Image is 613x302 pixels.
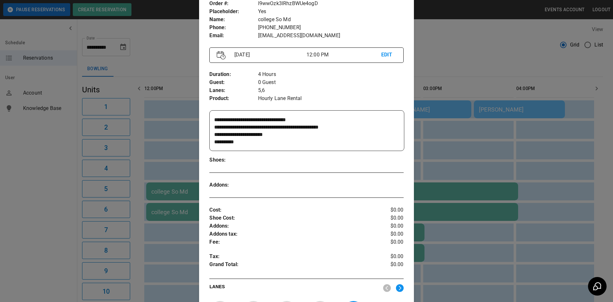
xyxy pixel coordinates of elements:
p: Product : [209,95,258,103]
p: college So Md [258,16,404,24]
p: $0.00 [371,238,404,246]
img: nav_left.svg [383,284,391,292]
p: Grand Total : [209,261,371,270]
p: $0.00 [371,253,404,261]
p: $0.00 [371,230,404,238]
p: Duration : [209,71,258,79]
p: Addons : [209,181,258,189]
p: Addons tax : [209,230,371,238]
p: Lanes : [209,87,258,95]
p: Addons : [209,222,371,230]
p: $0.00 [371,222,404,230]
img: right.svg [396,284,404,292]
p: [EMAIL_ADDRESS][DOMAIN_NAME] [258,32,404,40]
p: Phone : [209,24,258,32]
p: Guest : [209,79,258,87]
p: [DATE] [232,51,306,59]
p: Name : [209,16,258,24]
p: Placeholder : [209,8,258,16]
p: Hourly Lane Rental [258,95,404,103]
p: $0.00 [371,261,404,270]
p: 0 Guest [258,79,404,87]
p: Tax : [209,253,371,261]
p: [PHONE_NUMBER] [258,24,404,32]
p: Email : [209,32,258,40]
p: Fee : [209,238,371,246]
p: LANES [209,283,378,292]
img: Vector [217,51,226,60]
p: Shoes : [209,156,258,164]
p: $0.00 [371,206,404,214]
p: Shoe Cost : [209,214,371,222]
p: Yes [258,8,404,16]
p: 12:00 PM [306,51,381,59]
p: 5,6 [258,87,404,95]
p: EDIT [381,51,396,59]
p: $0.00 [371,214,404,222]
p: 4 Hours [258,71,404,79]
p: Cost : [209,206,371,214]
